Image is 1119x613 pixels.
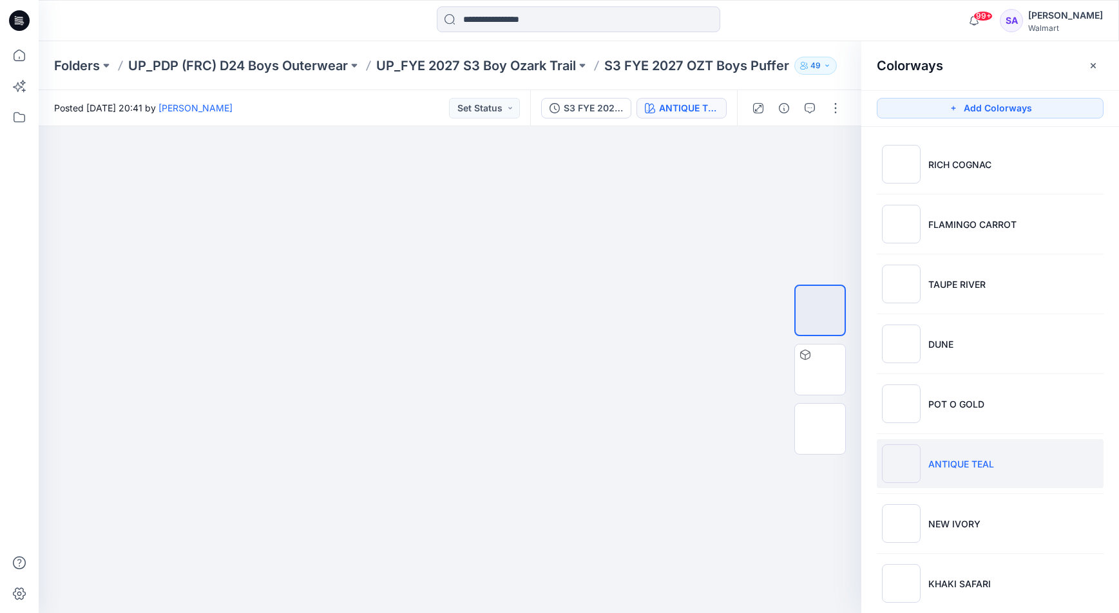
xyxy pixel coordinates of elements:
button: S3 FYE 2027 OZT Boys Puffer [541,98,631,118]
div: SA [1000,9,1023,32]
img: FLAMINGO CARROT [882,205,921,243]
img: NEW IVORY [882,504,921,543]
a: [PERSON_NAME] [158,102,233,113]
p: FLAMINGO CARROT [928,218,1017,231]
span: Posted [DATE] 20:41 by [54,101,233,115]
img: KHAKI SAFARI [882,564,921,603]
p: TAUPE RIVER [928,278,986,291]
img: RICH COGNAC [882,145,921,184]
span: 99+ [973,11,993,21]
p: 49 [810,59,821,73]
img: TAUPE RIVER [882,265,921,303]
div: ANTIQUE TEAL [659,101,718,115]
p: KHAKI SAFARI [928,577,991,590]
div: Walmart [1028,23,1103,33]
div: S3 FYE 2027 OZT Boys Puffer [564,101,623,115]
a: Folders [54,57,100,75]
p: ANTIQUE TEAL [928,457,994,471]
a: UP_FYE 2027 S3 Boy Ozark Trail [376,57,576,75]
a: UP_PDP (FRC) D24 Boys Outerwear [128,57,348,75]
p: NEW IVORY [928,517,980,531]
p: DUNE [928,337,953,351]
p: POT O GOLD [928,397,984,411]
img: ANTIQUE TEAL [882,444,921,483]
h2: Colorways [877,58,943,73]
button: Details [774,98,794,118]
button: 49 [794,57,837,75]
img: POT O GOLD [882,384,921,423]
p: S3 FYE 2027 OZT Boys Puffer [604,57,789,75]
div: [PERSON_NAME] [1028,8,1103,23]
img: DUNE [882,325,921,363]
p: RICH COGNAC [928,158,991,171]
button: Add Colorways [877,98,1104,118]
button: ANTIQUE TEAL [636,98,727,118]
